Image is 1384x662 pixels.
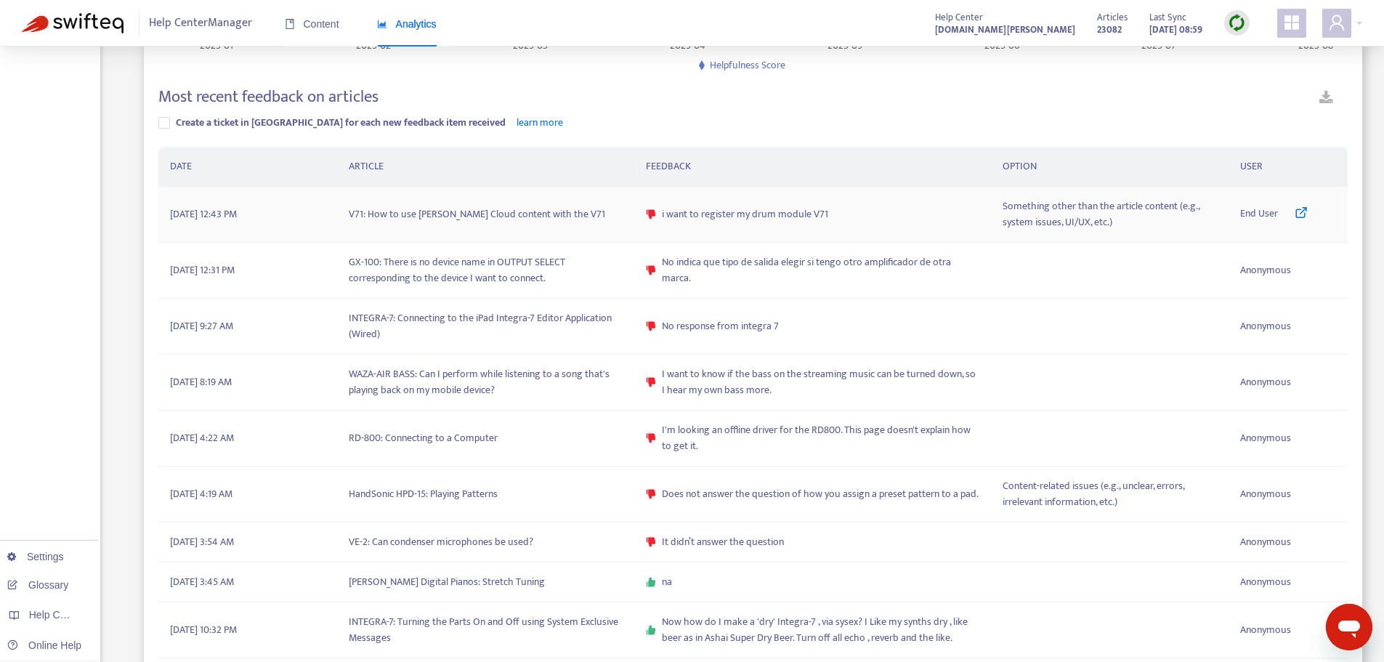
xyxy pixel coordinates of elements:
img: sync.dc5367851b00ba804db3.png [1228,14,1246,32]
td: HandSonic HPD-15: Playing Patterns [337,467,634,522]
span: [DATE] 9:27 AM [170,318,233,334]
th: USER [1229,147,1348,187]
span: Anonymous [1240,486,1291,502]
span: [DATE] 8:19 AM [170,374,232,390]
span: Now how do I make a 'dry' Integra-7 , via sysex? I Like my synths dry , like beer as in Ashai Sup... [662,614,979,646]
td: INTEGRA-7: Connecting to the iPad Integra-7 Editor Application (Wired) [337,299,634,355]
span: appstore [1283,14,1300,31]
span: [DATE] 12:43 PM [170,206,237,222]
a: Online Help [7,639,81,651]
a: [DOMAIN_NAME][PERSON_NAME] [935,21,1075,38]
span: End User [1240,206,1278,223]
img: Swifteq [22,13,124,33]
span: [DATE] 4:19 AM [170,486,232,502]
td: [PERSON_NAME] Digital Pianos: Stretch Tuning [337,562,634,602]
span: Anonymous [1240,262,1291,278]
span: I'm looking an offline driver for the RD800. This page doesn't explain how to get it. [662,422,979,454]
span: dislike [646,209,656,219]
strong: [DOMAIN_NAME][PERSON_NAME] [935,22,1075,38]
span: [DATE] 12:31 PM [170,262,235,278]
span: I want to know if the bass on the streaming music can be turned down, so I hear my own bass more. [662,366,979,398]
tspan: 2025-01 [200,36,233,53]
iframe: メッセージングウィンドウを開くボタン [1326,604,1372,650]
tspan: 2025-03 [514,36,549,53]
span: i want to register my drum module V71 [662,206,828,222]
span: Anonymous [1240,574,1291,590]
tspan: 2025-05 [827,36,862,53]
span: Last Sync [1149,9,1186,25]
span: [DATE] 4:22 AM [170,430,234,446]
span: [DATE] 10:32 PM [170,622,237,638]
span: dislike [646,537,656,547]
tspan: 2025-06 [984,36,1019,53]
span: Analytics [377,18,437,30]
span: dislike [646,433,656,443]
span: Anonymous [1240,622,1291,638]
tspan: 2025-07 [1141,36,1176,53]
span: No response from integra 7 [662,318,779,334]
span: area-chart [377,19,387,29]
span: Does not answer the question of how you assign a preset pattern to a pad. [662,486,979,502]
span: It didn’t answer the question [662,534,784,550]
span: dislike [646,489,656,499]
span: [DATE] 3:45 AM [170,574,234,590]
th: ARTICLE [337,147,634,187]
th: OPTION [991,147,1229,187]
span: book [285,19,295,29]
span: Anonymous [1240,318,1291,334]
a: learn more [517,114,563,131]
tspan: 2025-04 [670,36,705,53]
span: Articles [1097,9,1128,25]
span: like [646,577,656,587]
strong: [DATE] 08:59 [1149,22,1202,38]
a: Settings [7,551,64,562]
span: dislike [646,265,656,275]
span: No indica que tipo de salida elegir si tengo otro amplificador de otra marca. [662,254,979,286]
th: FEEDBACK [634,147,991,187]
span: Help Centers [29,609,89,621]
span: Anonymous [1240,430,1291,446]
span: Anonymous [1240,534,1291,550]
td: V71: How to use [PERSON_NAME] Cloud content with the V71 [337,187,634,243]
tspan: 2025-08 [1298,36,1333,53]
span: Content-related issues (e.g., unclear, errors, irrelevant information, etc.) [1003,478,1217,510]
span: Create a ticket in [GEOGRAPHIC_DATA] for each new feedback item received [176,114,506,131]
th: DATE [158,147,336,187]
span: dislike [646,321,656,331]
td: WAZA-AIR BASS: Can I perform while listening to a song that's playing back on my mobile device? [337,355,634,411]
strong: 23082 [1097,22,1122,38]
span: Helpfulness Score [710,57,785,73]
span: user [1328,14,1345,31]
a: Glossary [7,579,68,591]
span: Help Center [935,9,983,25]
span: dislike [646,377,656,387]
span: [DATE] 3:54 AM [170,534,234,550]
h4: Most recent feedback on articles [158,87,379,107]
td: RD-800: Connecting to a Computer [337,411,634,467]
span: like [646,625,656,635]
td: INTEGRA-7: Turning the Parts On and Off using System Exclusive Messages [337,602,634,658]
span: na [662,574,672,590]
span: Help Center Manager [149,9,252,37]
span: Something other than the article content (e.g., system issues, UI/UX, etc.) [1003,198,1217,230]
td: VE-2: Can condenser microphones be used? [337,522,634,562]
td: GX-100: There is no device name in OUTPUT SELECT corresponding to the device I want to connect. [337,243,634,299]
span: Content [285,18,339,30]
span: Anonymous [1240,374,1291,390]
